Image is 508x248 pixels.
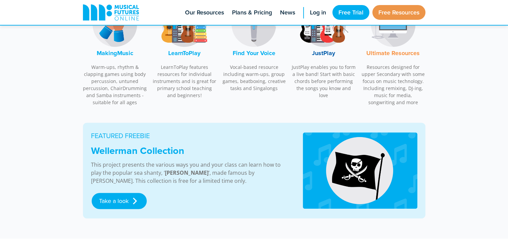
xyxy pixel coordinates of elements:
[185,8,224,17] span: Our Resources
[310,8,326,17] span: Log in
[332,5,369,20] a: Free Trial
[372,5,425,20] a: Free Resources
[91,161,287,185] p: This project presents the various ways you and your class can learn how to play the popular sea s...
[222,64,286,92] p: Vocal-based resource including warm-ups, group games, beatboxing, creative tasks and Singalongs
[92,193,147,209] a: Take a look
[232,8,272,17] span: Plans & Pricing
[366,49,420,57] font: Ultimate Resources
[91,143,184,158] strong: Wellerman Collection
[91,131,287,141] p: FEATURED FREEBIE
[312,49,335,57] font: JustPlay
[165,169,209,176] strong: [PERSON_NAME]
[152,64,217,99] p: LearnToPlay features resources for individual instruments and is great for primary school teachin...
[280,8,295,17] span: News
[361,64,425,106] p: Resources designed for upper Secondary with some focus on music technology. Including remixing, D...
[168,49,200,57] font: LearnToPlay
[97,49,133,57] font: MakingMusic
[291,64,356,99] p: JustPlay enables you to form a live band! Start with basic chords before performing the songs you...
[233,49,275,57] font: Find Your Voice
[83,64,147,106] p: Warm-ups, rhythm & clapping games using body percussion, untuned percussion, ChairDrumming and Sa...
